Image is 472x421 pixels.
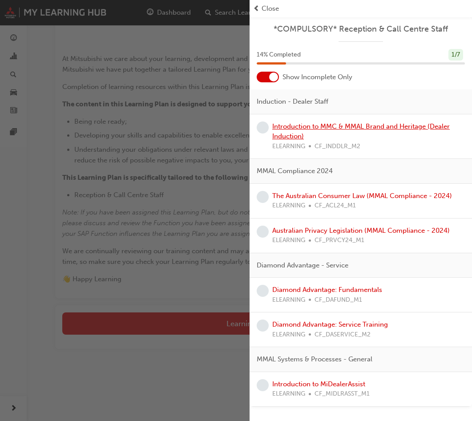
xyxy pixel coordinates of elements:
[257,166,333,176] span: MMAL Compliance 2024
[272,330,305,340] span: ELEARNING
[257,121,269,134] span: learningRecordVerb_NONE-icon
[257,320,269,332] span: learningRecordVerb_NONE-icon
[272,122,450,141] a: Introduction to MMC & MMAL Brand and Heritage (Dealer Induction)
[272,192,452,200] a: The Australian Consumer Law (MMAL Compliance - 2024)
[315,235,364,246] span: CF_PRVCY24_M1
[448,49,463,61] div: 1 / 7
[315,142,360,152] span: CF_INDDLR_M2
[257,24,465,34] a: *COMPULSORY* Reception & Call Centre Staff
[253,4,468,14] button: prev-iconClose
[272,295,305,305] span: ELEARNING
[257,97,328,107] span: Induction - Dealer Staff
[257,285,269,297] span: learningRecordVerb_NONE-icon
[272,142,305,152] span: ELEARNING
[257,260,348,271] span: Diamond Advantage - Service
[272,389,305,399] span: ELEARNING
[315,389,370,399] span: CF_MIDLRASST_M1
[315,295,362,305] span: CF_DAFUND_M1
[315,330,371,340] span: CF_DASERVICE_M2
[282,72,352,82] span: Show Incomplete Only
[257,50,301,60] span: 14 % Completed
[315,201,356,211] span: CF_ACL24_M1
[257,379,269,391] span: learningRecordVerb_NONE-icon
[257,354,372,364] span: MMAL Systems & Processes - General
[272,320,388,328] a: Diamond Advantage: Service Training
[257,226,269,238] span: learningRecordVerb_NONE-icon
[272,286,382,294] a: Diamond Advantage: Fundamentals
[272,235,305,246] span: ELEARNING
[272,201,305,211] span: ELEARNING
[262,4,279,14] span: Close
[253,4,260,14] span: prev-icon
[272,380,365,388] a: Introduction to MiDealerAssist
[257,191,269,203] span: learningRecordVerb_NONE-icon
[272,227,450,235] a: Australian Privacy Legislation (MMAL Compliance - 2024)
